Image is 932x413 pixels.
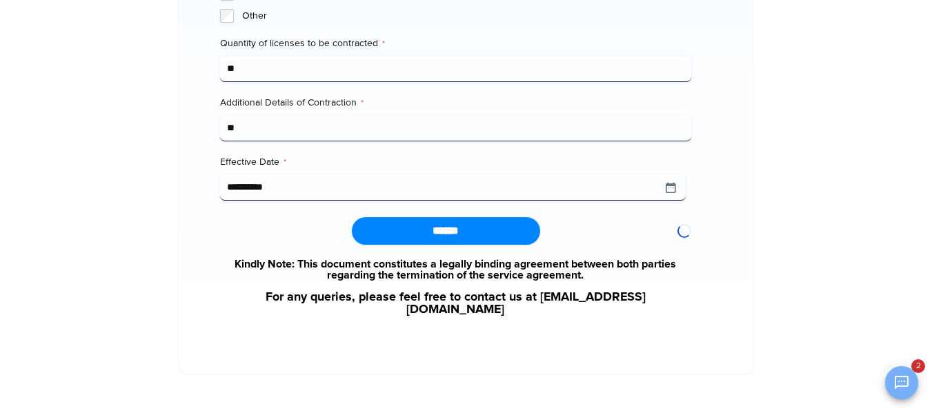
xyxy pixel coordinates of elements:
a: Kindly Note: This document constitutes a legally binding agreement between both parties regarding... [220,259,691,281]
span: 2 [911,359,925,373]
label: Other [242,9,691,23]
label: Effective Date [220,155,691,169]
a: For any queries, please feel free to contact us at [EMAIL_ADDRESS][DOMAIN_NAME] [220,291,691,316]
button: Open chat [885,366,918,399]
label: Additional Details of Contraction [220,96,691,110]
label: Quantity of licenses to be contracted [220,37,691,50]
